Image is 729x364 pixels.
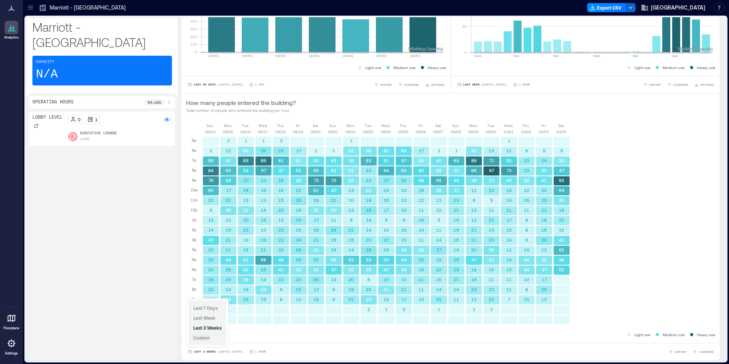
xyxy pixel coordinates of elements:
text: 17 [384,208,389,213]
p: Thu [400,122,406,129]
text: 41 [541,178,547,183]
text: 39 [471,178,477,183]
text: 32 [313,208,319,213]
text: 18 [506,188,512,193]
p: Sun [452,122,459,129]
text: 52 [506,158,512,163]
p: Thu [522,122,529,129]
text: 5 [560,148,563,153]
text: 12pm [593,54,600,58]
text: 32 [559,158,564,163]
text: 29 [366,208,371,213]
span: EXPORT [380,82,392,87]
text: 83 [243,158,249,163]
text: 64 [384,168,389,173]
text: 92 [559,178,564,183]
text: 1 [245,138,247,143]
button: Last Week [192,313,217,322]
span: Last Week [193,315,215,321]
text: 24 [296,217,301,222]
p: 09/30 [486,129,496,135]
p: 8a [192,167,196,173]
text: 14 [366,217,371,222]
p: 09/27 [433,129,443,135]
text: 1 [315,148,318,153]
text: 31 [348,168,354,173]
text: 22 [489,217,494,222]
p: Cafe [80,137,90,143]
p: Tue [487,122,494,129]
span: COMPARE [673,82,688,87]
text: 53 [226,178,231,183]
text: 16 [401,208,406,213]
button: COMPARE [691,348,715,356]
text: 8am [553,54,559,58]
p: 09/16 [240,129,250,135]
text: 20 [243,217,249,222]
p: 09/24 [381,129,391,135]
text: 61 [313,188,319,193]
text: 12 [419,198,424,203]
text: 9 [385,217,388,222]
p: Wed [259,122,267,129]
text: 40 [436,158,442,163]
button: [GEOGRAPHIC_DATA] [639,2,708,14]
button: OPTIONS [424,81,446,89]
p: N/A [36,67,58,82]
text: 11 [331,217,336,222]
p: Mon [224,122,232,129]
p: Heavy use [697,64,715,71]
text: 40 [541,168,547,173]
text: 18 [313,198,319,203]
text: 23 [261,178,266,183]
p: How many people entered the building? [186,98,296,107]
p: Sat [558,122,564,129]
text: 37 [489,178,495,183]
text: 18 [261,217,266,222]
text: 6 [525,148,528,153]
text: 22 [278,208,284,213]
text: 47 [279,168,284,173]
text: 12 [506,148,512,153]
text: 37 [454,168,459,173]
tspan: 100 [190,42,197,47]
tspan: 0 [195,50,197,54]
span: [GEOGRAPHIC_DATA] [651,4,705,11]
text: 8 [525,217,528,222]
p: 1 Hour [519,82,530,87]
p: 11a [191,197,198,203]
p: 10/01 [503,129,514,135]
span: OPTIONS [700,82,714,87]
text: 64 [559,188,564,193]
text: 12 [226,148,231,153]
p: Floorplans [3,326,19,330]
text: 4pm [633,54,638,58]
text: 37 [454,188,459,193]
text: 13 [471,208,477,213]
text: 26 [296,198,301,203]
text: 53 [243,168,249,173]
text: 35 [436,188,442,193]
text: 13 [208,217,214,222]
text: 31 [296,158,301,163]
button: EXPORT [667,348,688,356]
p: Light use [365,64,381,71]
text: 30 [243,148,249,153]
p: 09/26 [416,129,426,135]
button: EXPORT [373,81,393,89]
button: Last 7 Days [192,303,219,312]
text: 5 [438,217,440,222]
text: 13 [401,198,406,203]
tspan: 0 [464,50,466,54]
p: 09/23 [363,129,373,135]
p: Wed [381,122,390,129]
a: Analytics [2,18,21,42]
p: 09/29 [468,129,479,135]
text: 29 [261,148,266,153]
button: COMPARE [666,81,690,89]
span: EXPORT [649,82,661,87]
tspan: 300 [190,27,197,31]
p: 10a [191,187,198,193]
text: [DATE] [342,54,353,58]
text: 20 [208,198,214,203]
